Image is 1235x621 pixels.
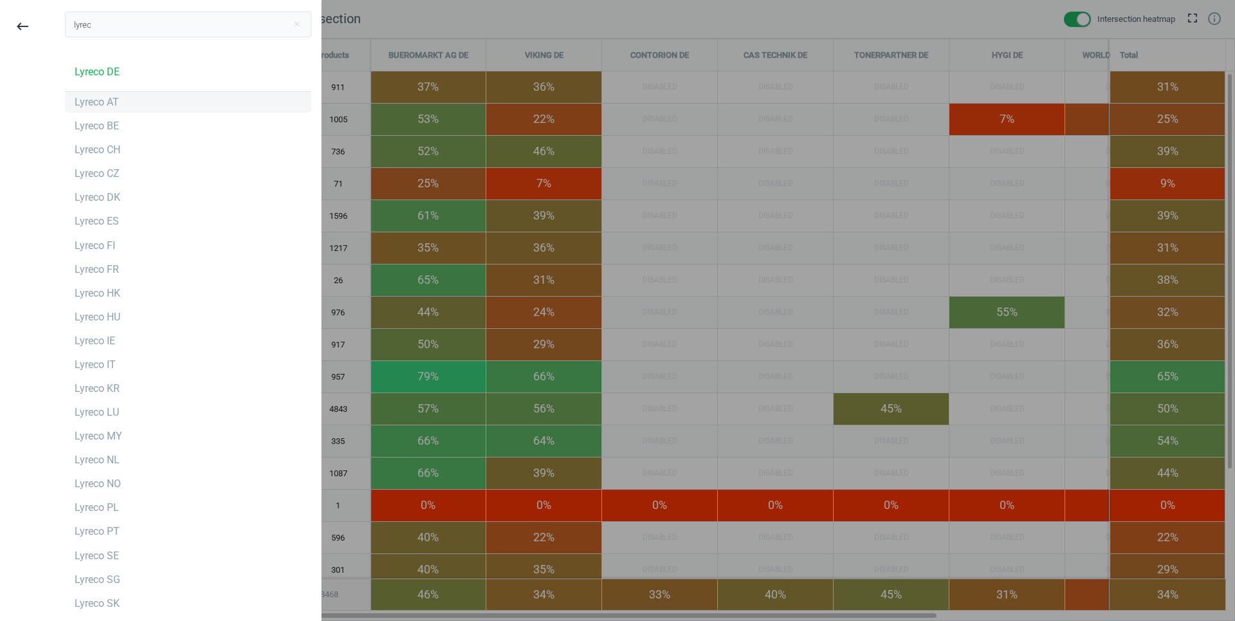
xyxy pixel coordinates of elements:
div: Lyreco ES [75,214,119,228]
div: Lyreco SE [75,549,119,563]
div: Lyreco AT [75,95,119,109]
div: Lyreco PT [75,524,120,539]
div: Lyreco DE [75,65,120,79]
div: Lyreco KR [75,382,120,396]
input: Search campaign [65,12,311,37]
div: Lyreco DK [75,190,120,205]
div: Lyreco LU [75,405,119,420]
div: Lyreco SG [75,573,120,587]
i: keyboard_backspace [15,19,30,34]
div: Lyreco FI [75,239,115,253]
div: Lyreco NO [75,477,121,491]
div: Lyreco SK [75,597,120,611]
div: Lyreco CZ [75,167,120,181]
div: Lyreco FR [75,263,119,277]
div: Lyreco CH [75,143,120,157]
button: Close [287,19,306,30]
div: Lyreco IT [75,358,116,372]
div: Lyreco HU [75,310,120,324]
div: Lyreco HK [75,286,120,301]
div: Lyreco BE [75,119,119,133]
div: Lyreco PL [75,501,119,515]
button: keyboard_backspace [8,12,37,42]
div: Lyreco IE [75,334,115,348]
div: Lyreco NL [75,453,120,467]
div: Lyreco MY [75,429,122,443]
